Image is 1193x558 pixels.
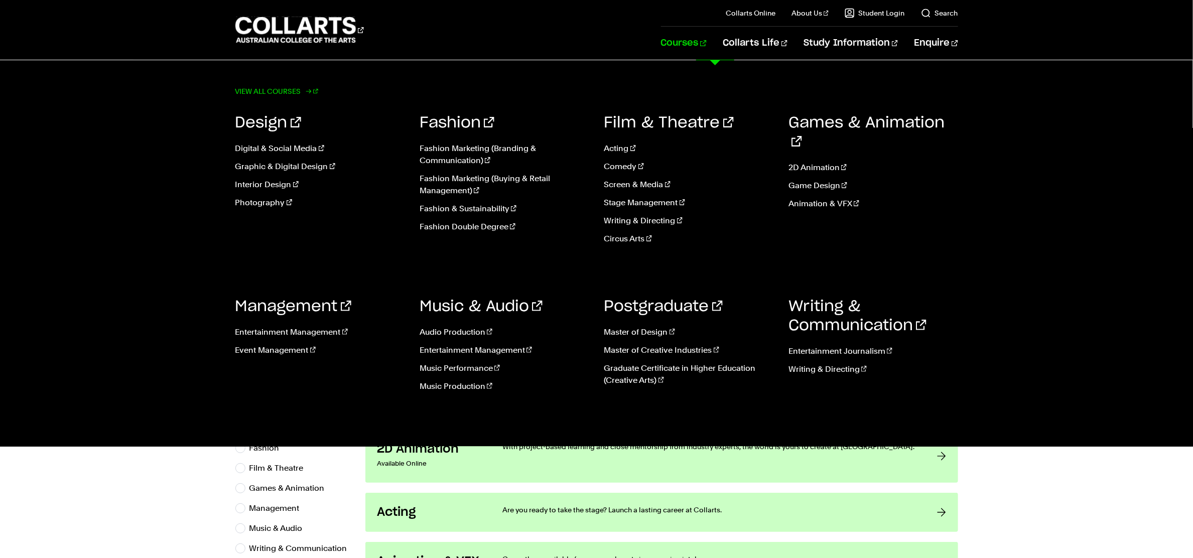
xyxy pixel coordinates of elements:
label: Music & Audio [249,521,311,535]
a: Entertainment Management [235,326,405,338]
a: Music & Audio [420,299,543,314]
a: Writing & Directing [604,215,774,227]
a: Master of Creative Industries [604,344,774,356]
a: Courses [661,27,707,60]
p: Available Online [377,457,483,471]
label: Management [249,501,308,515]
a: Music Production [420,380,589,392]
a: Games & Animation [788,115,945,150]
a: Enquire [914,27,958,60]
a: Fashion Marketing (Branding & Communication) [420,143,589,167]
label: Fashion [249,441,288,455]
a: About Us [791,8,829,18]
a: Collarts Life [723,27,787,60]
a: 2D Animation [788,162,958,174]
a: Interior Design [235,179,405,191]
a: Animation & VFX [788,198,958,210]
a: Entertainment Journalism [788,345,958,357]
a: Acting [604,143,774,155]
a: Game Design [788,180,958,192]
a: Writing & Directing [788,363,958,375]
a: Fashion Double Degree [420,221,589,233]
a: Photography [235,197,405,209]
a: Fashion [420,115,494,130]
a: Event Management [235,344,405,356]
label: Writing & Communication [249,541,355,555]
a: Postgraduate [604,299,723,314]
a: Study Information [804,27,898,60]
a: Music Performance [420,362,589,374]
div: Go to homepage [235,16,364,44]
a: Stage Management [604,197,774,209]
label: Film & Theatre [249,461,312,475]
a: Fashion & Sustainability [420,203,589,215]
a: Search [921,8,958,18]
a: Collarts Online [726,8,775,18]
a: Graduate Certificate in Higher Education (Creative Arts) [604,362,774,386]
a: Master of Design [604,326,774,338]
a: Film & Theatre [604,115,734,130]
a: Writing & Communication [788,299,926,333]
a: Student Login [845,8,905,18]
a: Design [235,115,301,130]
a: Fashion Marketing (Buying & Retail Management) [420,173,589,197]
a: Acting Are you ready to take the stage? Launch a lasting career at Collarts. [365,493,958,532]
a: Management [235,299,351,314]
a: Digital & Social Media [235,143,405,155]
p: Are you ready to take the stage? Launch a lasting career at Collarts. [503,505,917,515]
h3: Acting [377,505,483,520]
h3: 2D Animation [377,442,483,457]
a: Audio Production [420,326,589,338]
a: View all courses [235,84,319,98]
a: 2D Animation Available Online With project-based learning and close mentorship from industry expe... [365,430,958,483]
a: Graphic & Digital Design [235,161,405,173]
a: Entertainment Management [420,344,589,356]
a: Screen & Media [604,179,774,191]
a: Circus Arts [604,233,774,245]
p: With project-based learning and close mentorship from industry experts, the world is yours to cre... [503,442,917,452]
a: Comedy [604,161,774,173]
label: Games & Animation [249,481,333,495]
